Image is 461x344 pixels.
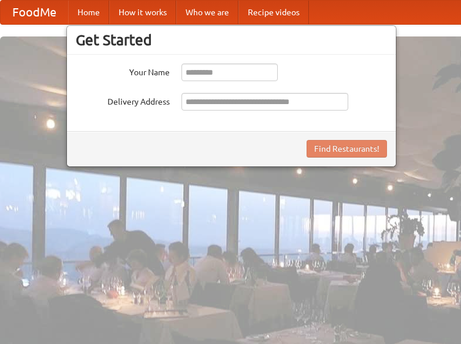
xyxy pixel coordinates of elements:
[76,31,387,49] h3: Get Started
[109,1,176,24] a: How it works
[307,140,387,158] button: Find Restaurants!
[1,1,68,24] a: FoodMe
[76,64,170,78] label: Your Name
[176,1,238,24] a: Who we are
[76,93,170,108] label: Delivery Address
[68,1,109,24] a: Home
[238,1,309,24] a: Recipe videos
